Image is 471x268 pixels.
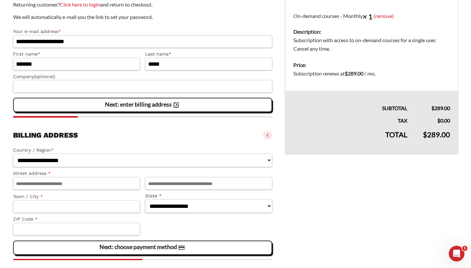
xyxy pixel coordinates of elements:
[363,12,373,21] strong: × 1
[293,36,450,53] dd: Subscription with access to on-demand courses for a single user. Cancel any time.
[423,130,450,139] bdi: 289.00
[13,0,272,9] p: Returning customer? and return to checkout.
[13,193,140,200] label: Town / City
[13,13,272,21] p: We will automatically e-mail you the link to set your password.
[145,192,272,200] label: State
[286,91,415,112] th: Subtotal
[60,1,100,8] a: Click here to login
[449,246,464,261] iframe: Intercom live chat
[34,74,55,79] span: (optional)
[13,98,272,112] vaadin-button: Next: enter billing address
[345,70,363,76] bdi: 289.00
[437,117,450,124] bdi: 0.00
[423,130,427,139] span: $
[364,70,375,76] span: / mo
[13,146,272,154] label: Country / Region
[13,170,140,177] label: Street address
[13,50,140,58] label: First name
[293,70,375,76] span: Subscription renews at .
[437,117,440,124] span: $
[286,112,415,125] th: Tax
[13,215,140,223] label: ZIP Code
[462,246,467,251] span: 1
[431,105,434,111] span: $
[13,73,272,80] label: Company
[286,125,415,154] th: Total
[13,131,78,140] h3: Billing address
[431,105,450,111] bdi: 289.00
[293,61,450,69] dt: Price:
[293,27,450,36] dt: Description:
[374,12,394,19] a: (remove)
[345,70,348,76] span: $
[13,241,272,255] vaadin-button: Next: choose payment method
[145,50,272,58] label: Last name
[13,28,272,35] label: Your e-mail address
